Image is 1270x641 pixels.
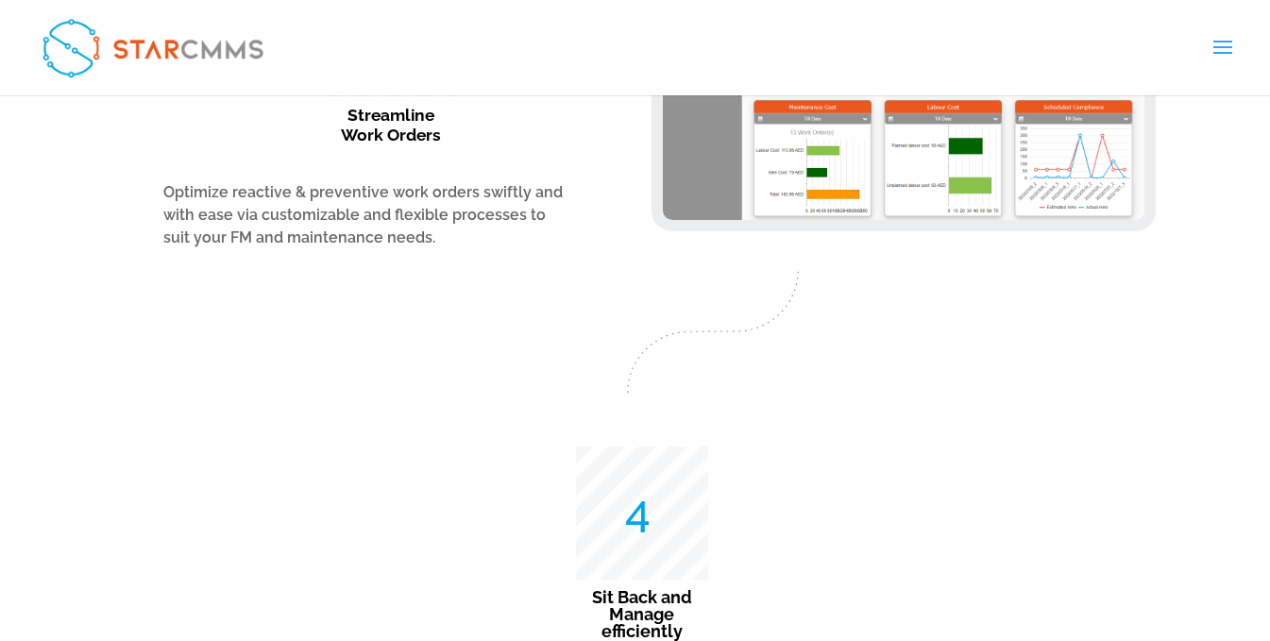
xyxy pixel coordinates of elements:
span: 100 [610,485,674,530]
span: Optimize reactive & preventive work orders swiftly and with ease via customizable and flexible pr... [163,183,563,246]
p: 4 [625,500,1127,523]
h3: Streamline Work Orders [327,106,456,155]
img: setup4 [627,271,798,393]
img: StarCMMS [32,8,274,88]
iframe: Chat Widget [956,437,1270,641]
